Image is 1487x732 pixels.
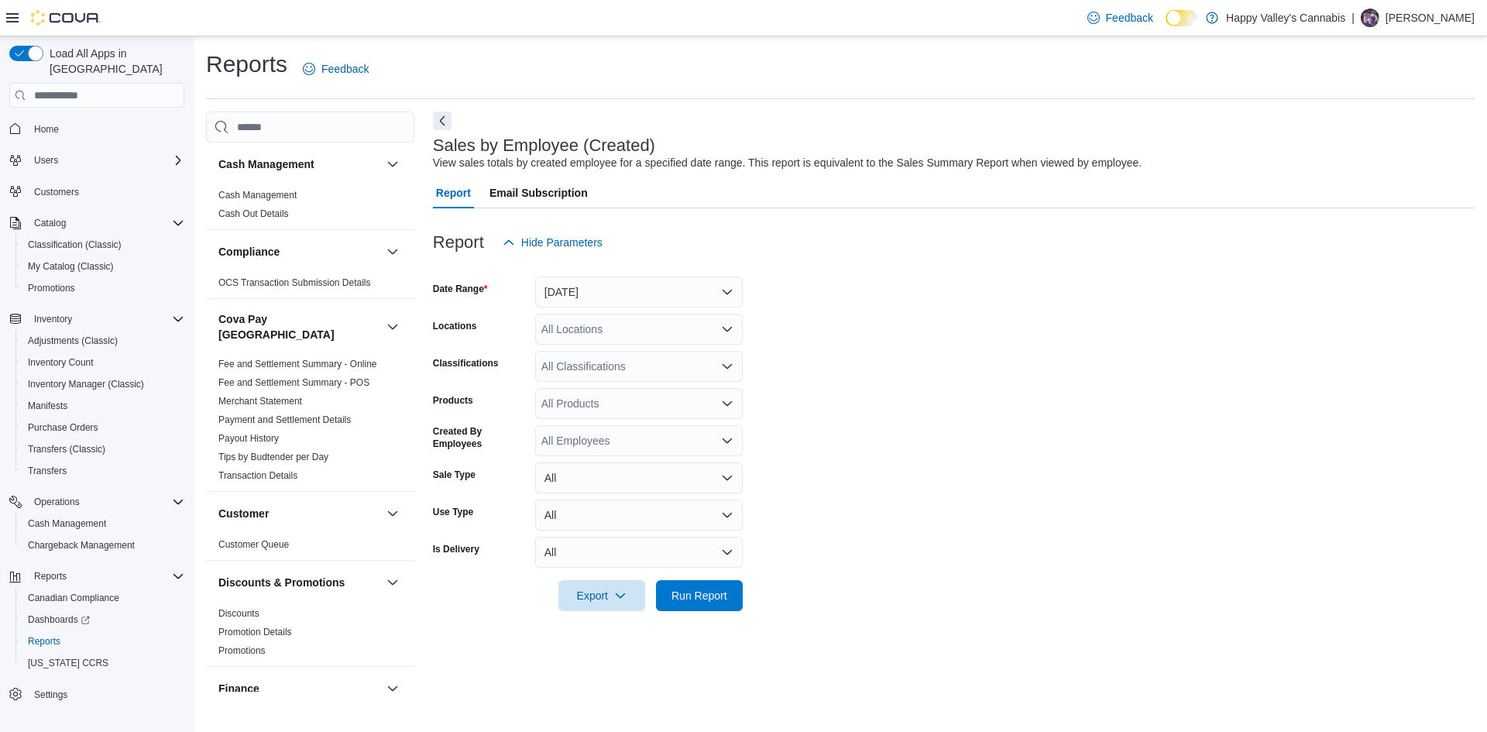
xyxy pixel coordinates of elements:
[22,514,184,533] span: Cash Management
[218,681,259,696] h3: Finance
[34,496,80,508] span: Operations
[15,277,191,299] button: Promotions
[218,627,292,637] a: Promotion Details
[22,589,184,607] span: Canadian Compliance
[3,149,191,171] button: Users
[22,610,96,629] a: Dashboards
[22,332,184,350] span: Adjustments (Classic)
[22,332,124,350] a: Adjustments (Classic)
[383,573,402,592] button: Discounts & Promotions
[218,506,269,521] h3: Customer
[22,279,184,297] span: Promotions
[28,686,74,704] a: Settings
[15,256,191,277] button: My Catalog (Classic)
[28,151,64,170] button: Users
[22,257,120,276] a: My Catalog (Classic)
[15,534,191,556] button: Chargeback Management
[218,433,279,444] a: Payout History
[535,462,743,493] button: All
[521,235,603,250] span: Hide Parameters
[206,49,287,80] h1: Reports
[22,257,184,276] span: My Catalog (Classic)
[22,654,184,672] span: Washington CCRS
[433,136,655,155] h3: Sales by Employee (Created)
[218,311,380,342] button: Cova Pay [GEOGRAPHIC_DATA]
[22,279,81,297] a: Promotions
[34,689,67,701] span: Settings
[22,462,73,480] a: Transfers
[28,567,73,586] button: Reports
[22,235,128,254] a: Classification (Classic)
[15,609,191,631] a: Dashboards
[28,493,184,511] span: Operations
[218,277,371,288] a: OCS Transaction Submission Details
[28,657,108,669] span: [US_STATE] CCRS
[218,244,280,259] h3: Compliance
[22,632,67,651] a: Reports
[22,235,184,254] span: Classification (Classic)
[206,355,414,491] div: Cova Pay [GEOGRAPHIC_DATA]
[218,452,328,462] a: Tips by Budtender per Day
[43,46,184,77] span: Load All Apps in [GEOGRAPHIC_DATA]
[22,418,184,437] span: Purchase Orders
[721,435,733,447] button: Open list of options
[1166,10,1198,26] input: Dark Mode
[28,282,75,294] span: Promotions
[28,539,135,552] span: Chargeback Management
[218,277,371,289] span: OCS Transaction Submission Details
[28,592,119,604] span: Canadian Compliance
[31,10,101,26] img: Cova
[721,323,733,335] button: Open list of options
[3,212,191,234] button: Catalog
[22,418,105,437] a: Purchase Orders
[218,575,380,590] button: Discounts & Promotions
[28,685,184,704] span: Settings
[218,645,266,656] a: Promotions
[28,151,184,170] span: Users
[558,580,645,611] button: Export
[1361,9,1379,27] div: Bobby Loewen
[297,53,375,84] a: Feedback
[218,414,351,425] a: Payment and Settlement Details
[433,425,529,450] label: Created By Employees
[218,156,380,172] button: Cash Management
[383,155,402,174] button: Cash Management
[28,239,122,251] span: Classification (Classic)
[218,451,328,463] span: Tips by Budtender per Day
[218,156,314,172] h3: Cash Management
[15,438,191,460] button: Transfers (Classic)
[15,417,191,438] button: Purchase Orders
[28,421,98,434] span: Purchase Orders
[433,469,476,481] label: Sale Type
[22,536,141,555] a: Chargeback Management
[28,378,144,390] span: Inventory Manager (Classic)
[22,375,184,393] span: Inventory Manager (Classic)
[721,360,733,373] button: Open list of options
[1106,10,1153,26] span: Feedback
[383,318,402,336] button: Cova Pay [GEOGRAPHIC_DATA]
[671,588,727,603] span: Run Report
[433,506,473,518] label: Use Type
[721,397,733,410] button: Open list of options
[28,465,67,477] span: Transfers
[535,277,743,308] button: [DATE]
[383,679,402,698] button: Finance
[28,356,94,369] span: Inventory Count
[22,462,184,480] span: Transfers
[28,400,67,412] span: Manifests
[34,570,67,583] span: Reports
[15,631,191,652] button: Reports
[206,535,414,560] div: Customer
[321,61,369,77] span: Feedback
[218,607,259,620] span: Discounts
[28,493,86,511] button: Operations
[218,470,297,481] a: Transaction Details
[22,610,184,629] span: Dashboards
[3,683,191,706] button: Settings
[433,155,1142,171] div: View sales totals by created employee for a specified date range. This report is equivalent to th...
[206,186,414,229] div: Cash Management
[28,310,78,328] button: Inventory
[1351,9,1355,27] p: |
[28,517,106,530] span: Cash Management
[433,357,499,369] label: Classifications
